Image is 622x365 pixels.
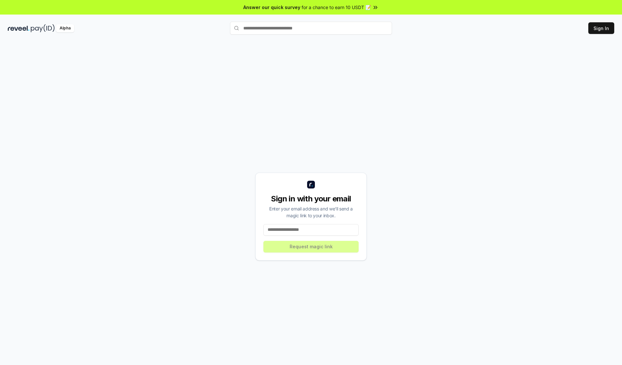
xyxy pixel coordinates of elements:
img: pay_id [31,24,55,32]
img: reveel_dark [8,24,29,32]
span: for a chance to earn 10 USDT 📝 [302,4,371,11]
img: logo_small [307,181,315,188]
button: Sign In [588,22,614,34]
span: Answer our quick survey [243,4,300,11]
div: Enter your email address and we’ll send a magic link to your inbox. [263,205,359,219]
div: Sign in with your email [263,194,359,204]
div: Alpha [56,24,74,32]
